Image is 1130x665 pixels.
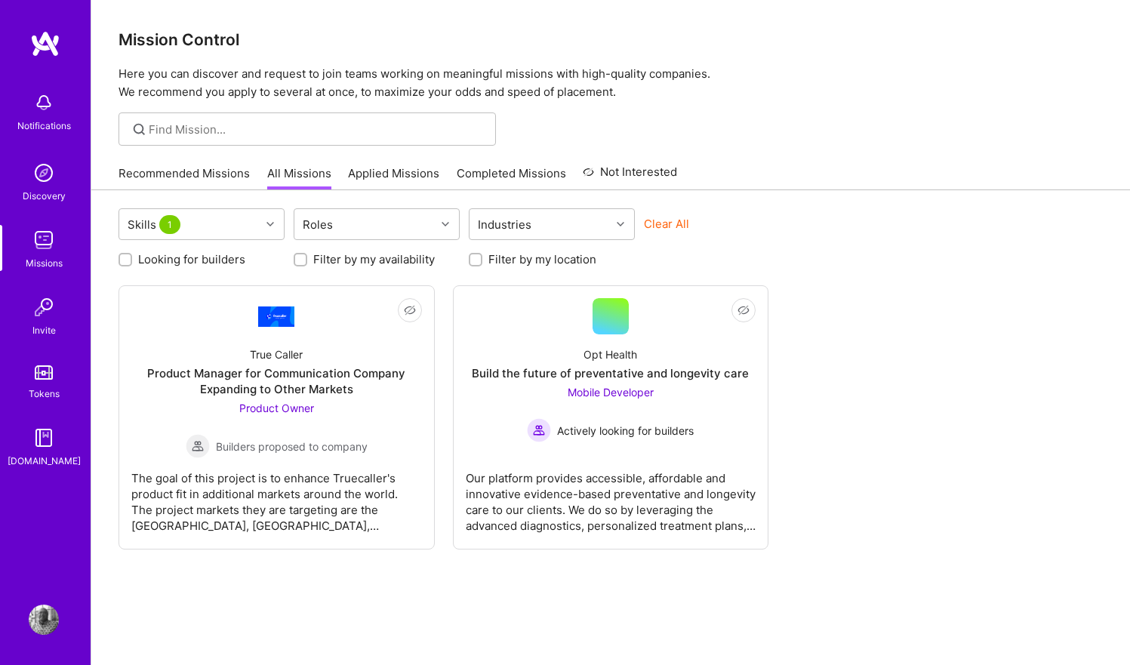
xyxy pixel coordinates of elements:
a: Applied Missions [348,165,439,190]
div: Discovery [23,188,66,204]
i: icon SearchGrey [131,121,148,138]
a: Completed Missions [457,165,566,190]
div: Missions [26,255,63,271]
i: icon Chevron [442,220,449,228]
img: discovery [29,158,59,188]
img: Company Logo [258,306,294,327]
label: Looking for builders [138,251,245,267]
img: teamwork [29,225,59,255]
div: True Caller [250,346,303,362]
p: Here you can discover and request to join teams working on meaningful missions with high-quality ... [119,65,1103,101]
label: Filter by my location [488,251,596,267]
div: Industries [474,214,535,236]
img: Actively looking for builders [527,418,551,442]
div: Our platform provides accessible, affordable and innovative evidence-based preventative and longe... [466,458,756,534]
img: guide book [29,423,59,453]
i: icon Chevron [266,220,274,228]
img: tokens [35,365,53,380]
span: Builders proposed to company [216,439,368,454]
div: Skills [124,214,187,236]
img: User Avatar [29,605,59,635]
div: The goal of this project is to enhance Truecaller's product fit in additional markets around the ... [131,458,422,534]
h3: Mission Control [119,30,1103,49]
img: logo [30,30,60,57]
a: Opt HealthBuild the future of preventative and longevity careMobile Developer Actively looking fo... [466,298,756,537]
i: icon EyeClosed [404,304,416,316]
a: Not Interested [583,163,677,190]
a: Recommended Missions [119,165,250,190]
i: icon EyeClosed [737,304,750,316]
div: Build the future of preventative and longevity care [472,365,749,381]
div: Product Manager for Communication Company Expanding to Other Markets [131,365,422,397]
label: Filter by my availability [313,251,435,267]
span: Actively looking for builders [557,423,694,439]
input: Find Mission... [149,122,485,137]
div: [DOMAIN_NAME] [8,453,81,469]
div: Roles [299,214,337,236]
span: 1 [159,215,180,234]
button: Clear All [644,216,689,232]
img: bell [29,88,59,118]
a: All Missions [267,165,331,190]
img: Builders proposed to company [186,434,210,458]
span: Mobile Developer [568,386,654,399]
div: Notifications [17,118,71,134]
div: Invite [32,322,56,338]
a: User Avatar [25,605,63,635]
div: Tokens [29,386,60,402]
a: Company LogoTrue CallerProduct Manager for Communication Company Expanding to Other MarketsProduc... [131,298,422,537]
i: icon Chevron [617,220,624,228]
span: Product Owner [239,402,314,414]
div: Opt Health [583,346,637,362]
img: Invite [29,292,59,322]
